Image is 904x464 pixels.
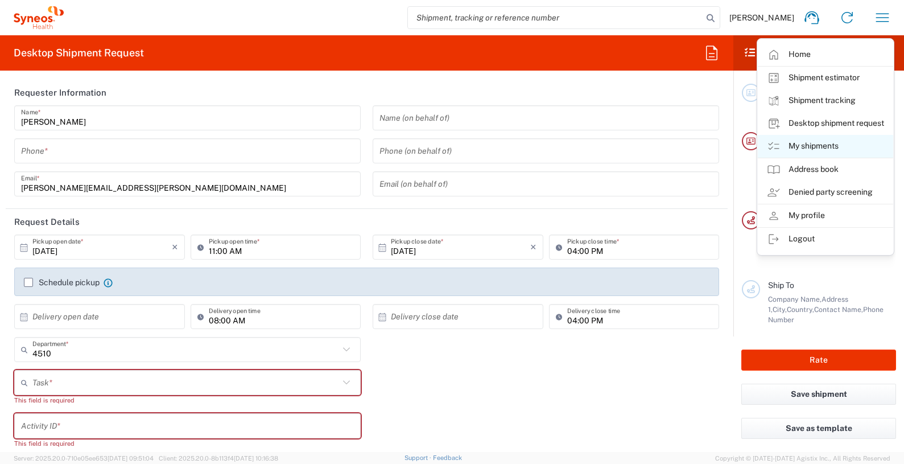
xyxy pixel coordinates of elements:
[768,295,822,303] span: Company Name,
[758,67,893,89] a: Shipment estimator
[758,112,893,135] a: Desktop shipment request
[715,453,890,463] span: Copyright © [DATE]-[DATE] Agistix Inc., All Rights Reserved
[758,43,893,66] a: Home
[729,13,794,23] span: [PERSON_NAME]
[14,455,154,462] span: Server: 2025.20.0-710e05ee653
[758,228,893,251] a: Logout
[773,305,787,314] span: City,
[404,454,433,461] a: Support
[14,395,361,405] div: This field is required
[14,438,361,449] div: This field is required
[172,238,178,256] i: ×
[787,305,814,314] span: Country,
[814,305,863,314] span: Contact Name,
[744,46,858,60] h2: Shipment Checklist
[24,278,100,287] label: Schedule pickup
[758,181,893,204] a: Denied party screening
[14,46,144,60] h2: Desktop Shipment Request
[741,350,896,371] button: Rate
[758,158,893,181] a: Address book
[758,204,893,227] a: My profile
[159,455,278,462] span: Client: 2025.20.0-8b113f4
[758,135,893,158] a: My shipments
[741,418,896,439] button: Save as template
[14,216,80,228] h2: Request Details
[433,454,462,461] a: Feedback
[108,455,154,462] span: [DATE] 09:51:04
[758,89,893,112] a: Shipment tracking
[741,384,896,405] button: Save shipment
[530,238,536,256] i: ×
[14,87,106,98] h2: Requester Information
[234,455,278,462] span: [DATE] 10:16:38
[408,7,703,28] input: Shipment, tracking or reference number
[768,281,794,290] span: Ship To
